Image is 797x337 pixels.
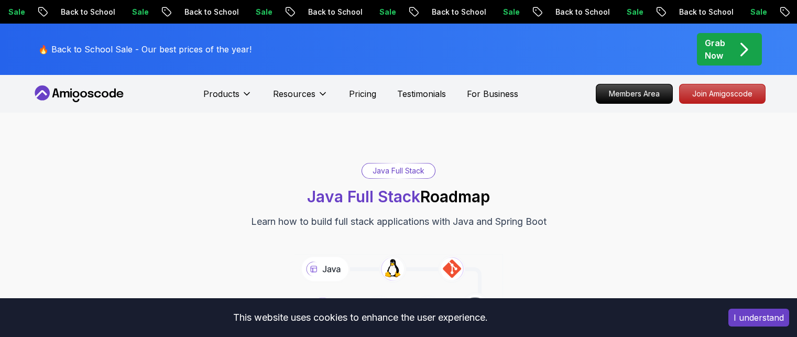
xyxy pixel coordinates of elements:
a: Testimonials [397,88,446,100]
p: Learn how to build full stack applications with Java and Spring Boot [251,214,547,229]
p: Back to School [52,7,123,17]
p: Sale [618,7,651,17]
p: Sale [123,7,157,17]
p: Products [203,88,239,100]
h1: Roadmap [307,187,490,206]
span: Java Full Stack [307,187,420,206]
p: Sale [741,7,775,17]
button: Products [203,88,252,108]
p: Back to School [423,7,494,17]
a: For Business [467,88,518,100]
button: Resources [273,88,328,108]
button: Accept cookies [728,309,789,327]
p: Members Area [596,84,672,103]
p: Back to School [670,7,741,17]
div: This website uses cookies to enhance the user experience. [8,306,713,329]
p: Back to School [547,7,618,17]
a: Join Amigoscode [679,84,766,104]
p: Join Amigoscode [680,84,765,103]
p: Back to School [176,7,247,17]
p: Back to School [299,7,370,17]
p: 🔥 Back to School Sale - Our best prices of the year! [38,43,252,56]
p: Sale [494,7,528,17]
p: Resources [273,88,315,100]
p: Grab Now [705,37,725,62]
div: Java Full Stack [362,164,435,178]
a: Pricing [349,88,376,100]
a: Members Area [596,84,673,104]
p: Sale [247,7,280,17]
p: Sale [370,7,404,17]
